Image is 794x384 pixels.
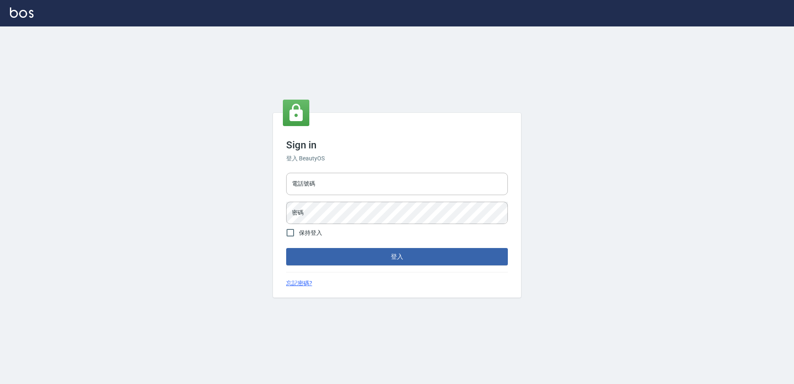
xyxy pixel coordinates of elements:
a: 忘記密碼? [286,279,312,288]
span: 保持登入 [299,229,322,237]
h3: Sign in [286,139,508,151]
button: 登入 [286,248,508,265]
h6: 登入 BeautyOS [286,154,508,163]
img: Logo [10,7,33,18]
